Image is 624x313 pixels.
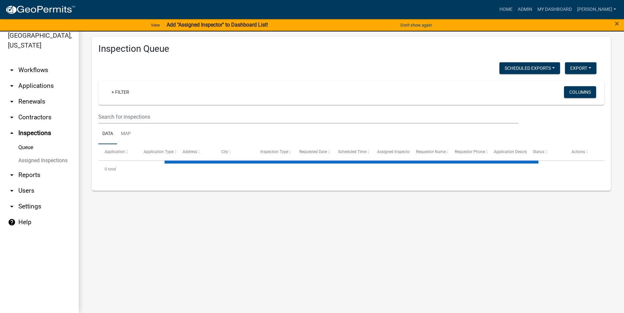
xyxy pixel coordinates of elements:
[98,161,604,177] div: 0 total
[497,3,515,16] a: Home
[488,144,527,160] datatable-header-cell: Application Description
[535,3,574,16] a: My Dashboard
[416,149,446,154] span: Requestor Name
[144,149,173,154] span: Application Type
[572,149,585,154] span: Actions
[494,149,535,154] span: Application Description
[98,43,604,54] h3: Inspection Queue
[515,3,535,16] a: Admin
[98,110,518,124] input: Search for inspections
[8,218,16,226] i: help
[564,86,596,98] button: Columns
[332,144,371,160] datatable-header-cell: Scheduled Time
[8,129,16,137] i: arrow_drop_up
[565,62,596,74] button: Export
[254,144,293,160] datatable-header-cell: Inspection Type
[117,124,135,145] a: Map
[615,19,619,28] span: ×
[449,144,488,160] datatable-header-cell: Requestor Phone
[137,144,176,160] datatable-header-cell: Application Type
[176,144,215,160] datatable-header-cell: Address
[221,149,228,154] span: City
[565,144,604,160] datatable-header-cell: Actions
[8,203,16,210] i: arrow_drop_down
[338,149,366,154] span: Scheduled Time
[293,144,332,160] datatable-header-cell: Requested Date
[499,62,560,74] button: Scheduled Exports
[98,124,117,145] a: Data
[455,149,485,154] span: Requestor Phone
[167,22,268,28] strong: Add "Assigned Inspector" to Dashboard List!
[527,144,566,160] datatable-header-cell: Status
[215,144,254,160] datatable-header-cell: City
[148,20,163,30] a: View
[299,149,327,154] span: Requested Date
[574,3,619,16] a: [PERSON_NAME]
[8,98,16,106] i: arrow_drop_down
[98,144,137,160] datatable-header-cell: Application
[8,187,16,195] i: arrow_drop_down
[260,149,288,154] span: Inspection Type
[533,149,544,154] span: Status
[8,113,16,121] i: arrow_drop_down
[8,66,16,74] i: arrow_drop_down
[105,149,125,154] span: Application
[106,86,134,98] a: + Filter
[377,149,411,154] span: Assigned Inspector
[8,171,16,179] i: arrow_drop_down
[615,20,619,28] button: Close
[398,20,434,30] button: Don't show again
[8,82,16,90] i: arrow_drop_down
[371,144,410,160] datatable-header-cell: Assigned Inspector
[410,144,449,160] datatable-header-cell: Requestor Name
[183,149,197,154] span: Address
